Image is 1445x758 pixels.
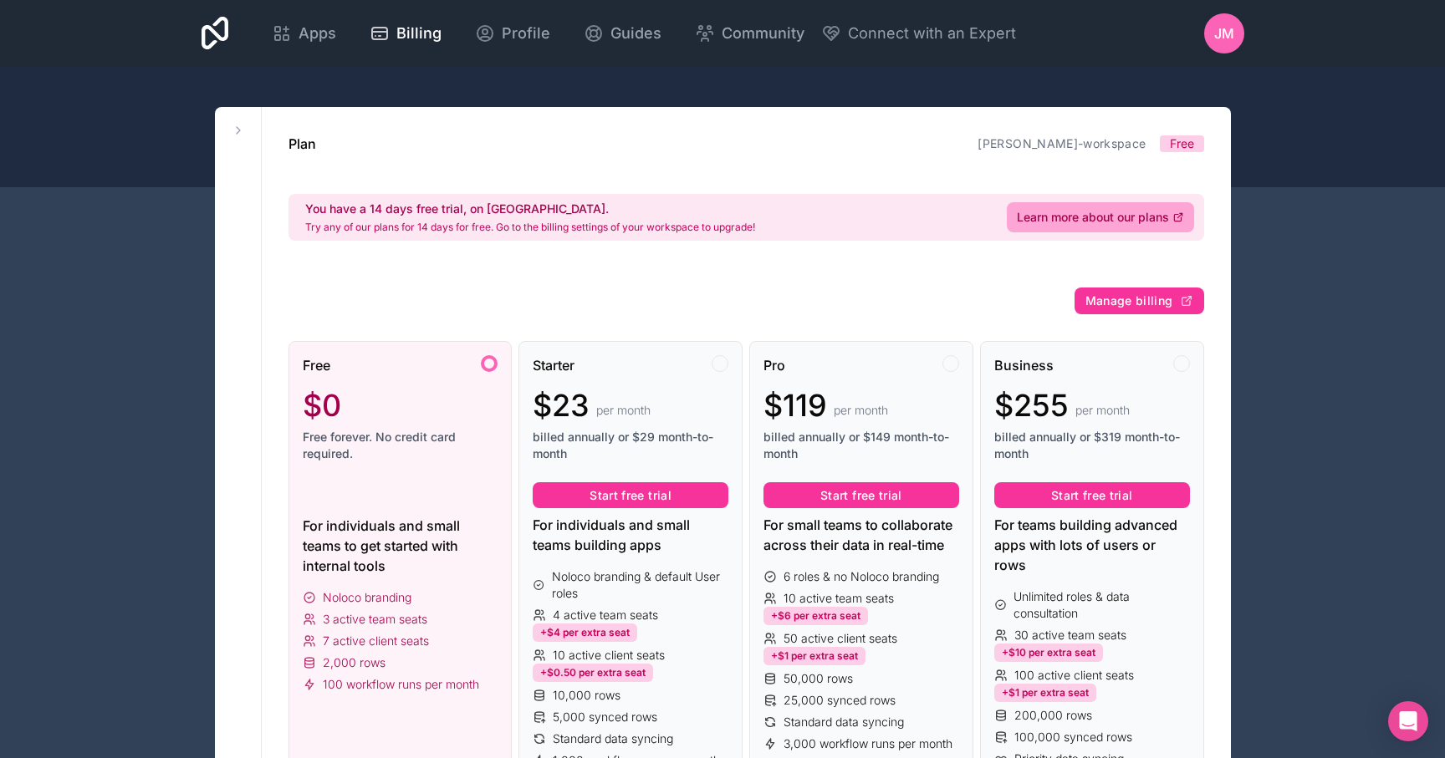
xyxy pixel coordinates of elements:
[994,482,1190,509] button: Start free trial
[596,402,651,419] span: per month
[323,676,479,693] span: 100 workflow runs per month
[848,22,1016,45] span: Connect with an Expert
[682,15,818,52] a: Community
[994,684,1096,702] div: +$1 per extra seat
[305,221,755,234] p: Try any of our plans for 14 days for free. Go to the billing settings of your workspace to upgrade!
[784,692,896,709] span: 25,000 synced rows
[303,516,498,576] div: For individuals and small teams to get started with internal tools
[610,22,661,45] span: Guides
[305,201,755,217] h2: You have a 14 days free trial, on [GEOGRAPHIC_DATA].
[1014,707,1092,724] span: 200,000 rows
[1388,701,1428,741] div: Open Intercom Messenger
[1014,729,1132,745] span: 100,000 synced rows
[533,355,574,375] span: Starter
[502,22,550,45] span: Profile
[1014,627,1126,644] span: 30 active team seats
[323,611,427,628] span: 3 active team seats
[533,482,728,509] button: Start free trial
[994,389,1069,422] span: $255
[553,607,658,623] span: 4 active team seats
[978,136,1146,150] a: [PERSON_NAME]-workspace
[553,647,665,664] span: 10 active client seats
[763,482,959,509] button: Start free trial
[396,22,442,45] span: Billing
[1214,23,1234,43] span: JM
[722,22,804,45] span: Community
[303,355,330,375] span: Free
[288,134,316,154] h1: Plan
[994,355,1054,375] span: Business
[356,15,455,52] a: Billing
[1075,402,1130,419] span: per month
[763,607,868,625] div: +$6 per extra seat
[462,15,564,52] a: Profile
[570,15,675,52] a: Guides
[533,664,653,682] div: +$0.50 per extra seat
[1075,287,1204,314] button: Manage billing
[784,590,894,607] span: 10 active team seats
[533,623,637,642] div: +$4 per extra seat
[533,389,590,422] span: $23
[994,644,1103,662] div: +$10 per extra seat
[1017,209,1169,226] span: Learn more about our plans
[763,429,959,462] span: billed annually or $149 month-to-month
[258,15,350,52] a: Apps
[1014,667,1134,684] span: 100 active client seats
[1170,135,1194,152] span: Free
[552,568,728,602] span: Noloco branding & default User roles
[784,568,939,585] span: 6 roles & no Noloco branding
[553,730,673,747] span: Standard data syncing
[784,670,853,687] span: 50,000 rows
[323,633,429,649] span: 7 active client seats
[763,389,827,422] span: $119
[553,687,620,704] span: 10,000 rows
[303,389,341,422] span: $0
[303,429,498,462] span: Free forever. No credit card required.
[1085,293,1173,308] span: Manage billing
[553,709,657,725] span: 5,000 synced rows
[784,630,897,647] span: 50 active client seats
[763,647,865,665] div: +$1 per extra seat
[763,355,785,375] span: Pro
[784,735,952,752] span: 3,000 workflow runs per month
[1014,588,1189,622] span: Unlimited roles & data consultation
[821,22,1016,45] button: Connect with an Expert
[299,22,336,45] span: Apps
[323,589,411,606] span: Noloco branding
[533,515,728,555] div: For individuals and small teams building apps
[533,429,728,462] span: billed annually or $29 month-to-month
[994,515,1190,575] div: For teams building advanced apps with lots of users or rows
[784,714,904,730] span: Standard data syncing
[763,515,959,555] div: For small teams to collaborate across their data in real-time
[323,654,386,671] span: 2,000 rows
[994,429,1190,462] span: billed annually or $319 month-to-month
[1007,202,1194,232] a: Learn more about our plans
[834,402,888,419] span: per month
